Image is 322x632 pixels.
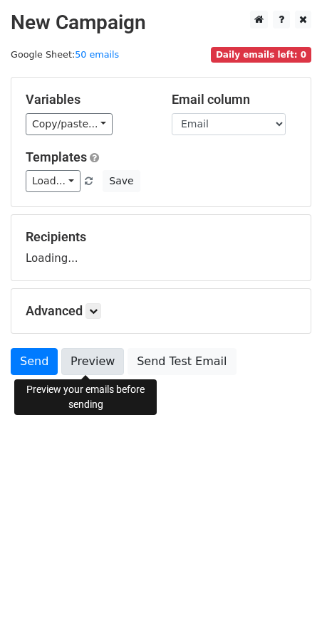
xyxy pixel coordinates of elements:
[11,11,311,35] h2: New Campaign
[75,49,119,60] a: 50 emails
[11,348,58,375] a: Send
[172,92,296,107] h5: Email column
[26,149,87,164] a: Templates
[26,229,296,266] div: Loading...
[26,229,296,245] h5: Recipients
[128,348,236,375] a: Send Test Email
[103,170,140,192] button: Save
[26,170,80,192] a: Load...
[26,113,113,135] a: Copy/paste...
[251,564,322,632] iframe: Chat Widget
[211,47,311,63] span: Daily emails left: 0
[26,92,150,107] h5: Variables
[211,49,311,60] a: Daily emails left: 0
[11,49,119,60] small: Google Sheet:
[61,348,124,375] a: Preview
[14,379,157,415] div: Preview your emails before sending
[26,303,296,319] h5: Advanced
